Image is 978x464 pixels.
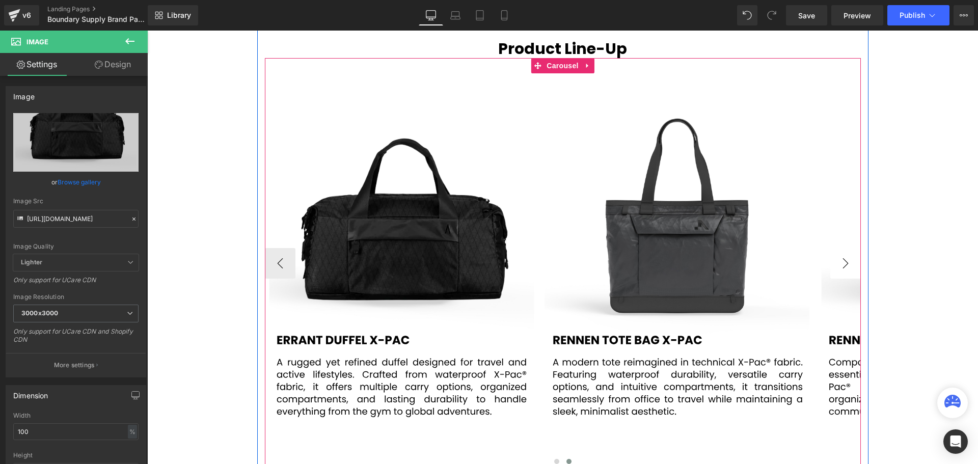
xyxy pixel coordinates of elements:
[20,9,33,22] div: v6
[167,11,191,20] span: Library
[13,293,139,301] div: Image Resolution
[762,5,782,25] button: Redo
[148,5,198,25] a: New Library
[13,210,139,228] input: Link
[54,361,95,370] p: More settings
[831,5,883,25] a: Preview
[4,5,39,25] a: v6
[47,15,145,23] span: Boundary Supply Brand Page 2025
[47,5,165,13] a: Landing Pages
[419,5,443,25] a: Desktop
[21,309,58,317] b: 3000x3000
[13,276,139,291] div: Only support for UCare CDN
[13,87,35,101] div: Image
[26,38,48,46] span: Image
[737,5,757,25] button: Undo
[13,198,139,205] div: Image Src
[13,243,139,250] div: Image Quality
[443,5,468,25] a: Laptop
[13,412,139,419] div: Width
[58,173,101,191] a: Browse gallery
[21,258,42,266] b: Lighter
[468,5,492,25] a: Tablet
[397,28,433,43] span: Carousel
[13,452,139,459] div: Height
[6,353,146,377] button: More settings
[13,177,139,187] div: or
[351,7,480,29] span: Product Line-Up
[492,5,517,25] a: Mobile
[798,10,815,21] span: Save
[13,423,139,440] input: auto
[943,429,968,454] div: Open Intercom Messenger
[887,5,949,25] button: Publish
[844,10,871,21] span: Preview
[900,11,925,19] span: Publish
[13,327,139,350] div: Only support for UCare CDN and Shopify CDN
[128,425,137,439] div: %
[434,28,447,43] a: Expand / Collapse
[954,5,974,25] button: More
[76,53,150,76] a: Design
[13,386,48,400] div: Dimension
